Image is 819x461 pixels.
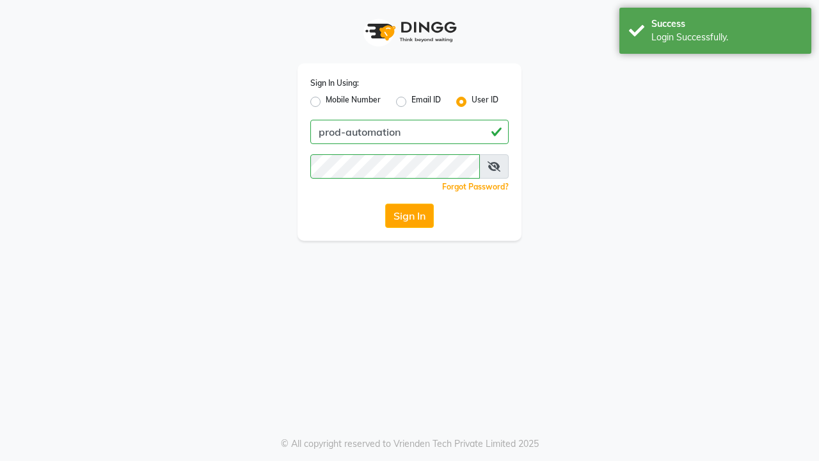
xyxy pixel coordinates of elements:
[310,154,480,179] input: Username
[310,120,509,144] input: Username
[472,94,498,109] label: User ID
[326,94,381,109] label: Mobile Number
[385,204,434,228] button: Sign In
[651,17,802,31] div: Success
[651,31,802,44] div: Login Successfully.
[310,77,359,89] label: Sign In Using:
[358,13,461,51] img: logo1.svg
[442,182,509,191] a: Forgot Password?
[411,94,441,109] label: Email ID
